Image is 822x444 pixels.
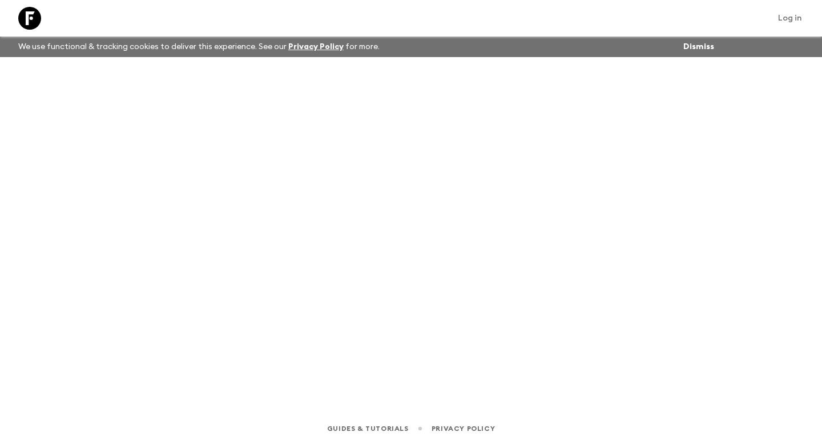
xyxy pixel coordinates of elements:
button: Dismiss [680,39,717,55]
p: We use functional & tracking cookies to deliver this experience. See our for more. [14,37,384,57]
a: Log in [772,10,808,26]
a: Privacy Policy [432,422,495,435]
a: Guides & Tutorials [327,422,409,435]
a: Privacy Policy [288,43,344,51]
